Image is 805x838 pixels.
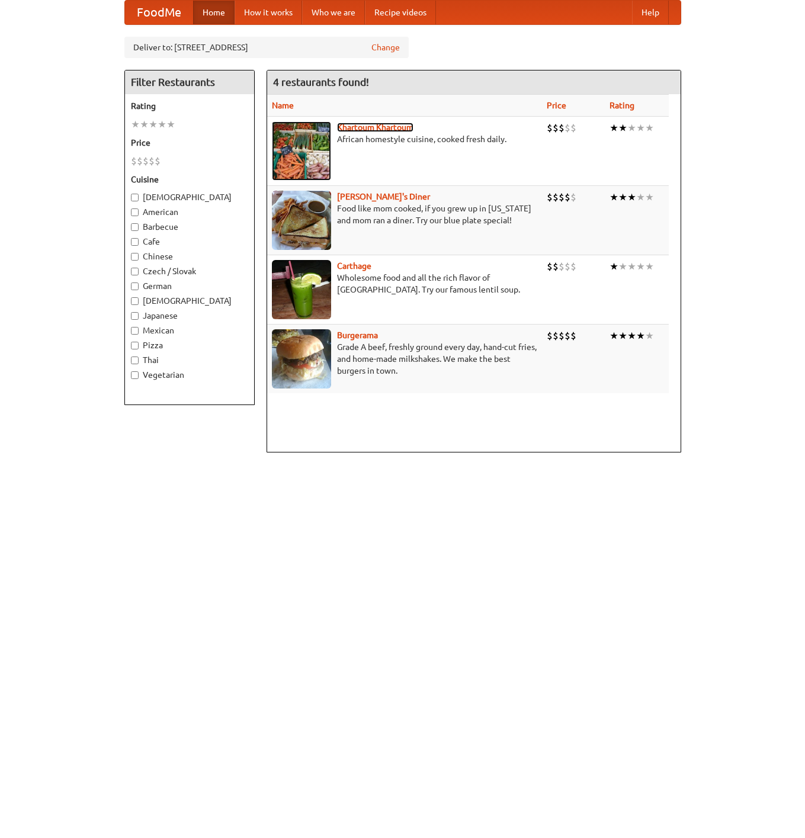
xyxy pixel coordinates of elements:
a: Rating [610,101,634,110]
li: ★ [610,191,618,204]
label: Mexican [131,325,248,336]
li: $ [547,191,553,204]
p: Food like mom cooked, if you grew up in [US_STATE] and mom ran a diner. Try our blue plate special! [272,203,537,226]
li: $ [570,191,576,204]
label: Cafe [131,236,248,248]
li: ★ [636,121,645,134]
li: ★ [645,121,654,134]
a: [PERSON_NAME]'s Diner [337,192,430,201]
input: Pizza [131,342,139,349]
a: Price [547,101,566,110]
li: ★ [140,118,149,131]
p: African homestyle cuisine, cooked fresh daily. [272,133,537,145]
label: American [131,206,248,218]
h5: Rating [131,100,248,112]
input: German [131,282,139,290]
li: $ [547,329,553,342]
label: Barbecue [131,221,248,233]
li: ★ [149,118,158,131]
li: $ [570,329,576,342]
li: ★ [645,329,654,342]
li: $ [559,121,565,134]
li: $ [570,260,576,273]
input: [DEMOGRAPHIC_DATA] [131,297,139,305]
li: ★ [618,260,627,273]
label: Pizza [131,339,248,351]
li: ★ [627,121,636,134]
label: Chinese [131,251,248,262]
li: ★ [627,329,636,342]
li: ★ [645,260,654,273]
li: $ [553,191,559,204]
li: $ [137,155,143,168]
a: Help [632,1,669,24]
li: ★ [636,260,645,273]
li: $ [559,260,565,273]
a: FoodMe [125,1,193,24]
input: [DEMOGRAPHIC_DATA] [131,194,139,201]
img: khartoum.jpg [272,121,331,181]
li: ★ [610,121,618,134]
li: $ [565,329,570,342]
p: Grade A beef, freshly ground every day, hand-cut fries, and home-made milkshakes. We make the bes... [272,341,537,377]
a: How it works [235,1,302,24]
a: Burgerama [337,330,378,340]
li: $ [559,191,565,204]
input: American [131,208,139,216]
li: $ [565,260,570,273]
input: Vegetarian [131,371,139,379]
img: sallys.jpg [272,191,331,250]
li: ★ [166,118,175,131]
li: $ [149,155,155,168]
a: Who we are [302,1,365,24]
div: Deliver to: [STREET_ADDRESS] [124,37,409,58]
li: ★ [610,329,618,342]
input: Thai [131,357,139,364]
label: Thai [131,354,248,366]
input: Cafe [131,238,139,246]
label: Vegetarian [131,369,248,381]
input: Japanese [131,312,139,320]
img: burgerama.jpg [272,329,331,389]
label: [DEMOGRAPHIC_DATA] [131,295,248,307]
li: $ [565,121,570,134]
a: Carthage [337,261,371,271]
li: $ [570,121,576,134]
li: $ [553,260,559,273]
label: Japanese [131,310,248,322]
input: Barbecue [131,223,139,231]
a: Name [272,101,294,110]
li: $ [143,155,149,168]
a: Khartoum Khartoum [337,123,413,132]
li: $ [553,329,559,342]
li: ★ [610,260,618,273]
input: Mexican [131,327,139,335]
li: ★ [636,191,645,204]
a: Change [371,41,400,53]
li: ★ [618,191,627,204]
h4: Filter Restaurants [125,70,254,94]
li: ★ [627,260,636,273]
li: ★ [158,118,166,131]
li: $ [131,155,137,168]
img: carthage.jpg [272,260,331,319]
li: $ [553,121,559,134]
a: Recipe videos [365,1,436,24]
li: $ [155,155,161,168]
li: ★ [636,329,645,342]
label: [DEMOGRAPHIC_DATA] [131,191,248,203]
li: ★ [645,191,654,204]
li: ★ [627,191,636,204]
li: $ [565,191,570,204]
li: $ [547,121,553,134]
h5: Price [131,137,248,149]
input: Chinese [131,253,139,261]
label: Czech / Slovak [131,265,248,277]
li: $ [559,329,565,342]
li: ★ [618,329,627,342]
input: Czech / Slovak [131,268,139,275]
